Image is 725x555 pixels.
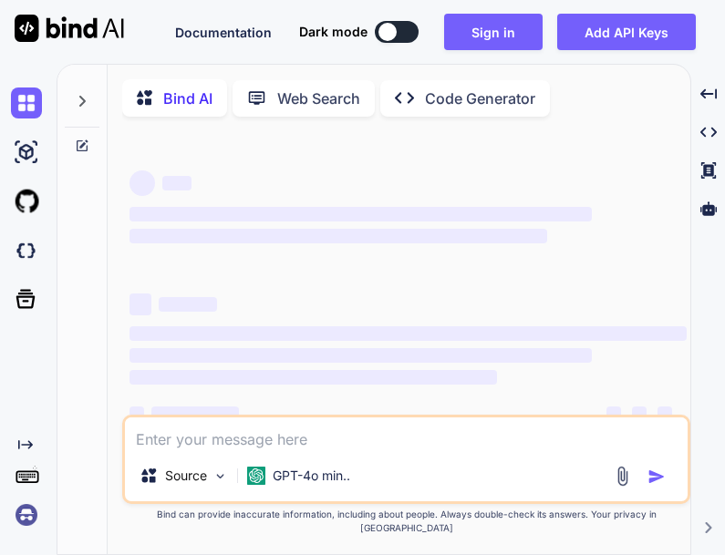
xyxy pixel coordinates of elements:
img: GPT-4o mini [247,467,265,485]
span: ‌ [129,370,497,385]
p: Bind AI [163,87,212,109]
span: ‌ [129,170,155,196]
p: Bind can provide inaccurate information, including about people. Always double-check its answers.... [122,508,690,535]
span: ‌ [632,406,647,421]
img: signin [11,499,42,530]
img: chat [11,87,42,118]
p: Code Generator [425,87,535,109]
button: Sign in [444,14,543,50]
img: Pick Models [212,468,228,484]
span: Documentation [175,25,272,40]
p: Source [165,467,207,485]
img: githubLight [11,186,42,217]
span: ‌ [151,406,239,421]
span: ‌ [129,326,687,341]
span: ‌ [658,406,672,421]
img: icon [647,468,666,486]
span: ‌ [129,348,592,363]
p: GPT-4o min.. [273,467,350,485]
button: Add API Keys [557,14,696,50]
img: ai-studio [11,137,42,168]
img: Bind AI [15,15,124,42]
img: attachment [612,466,633,487]
span: ‌ [129,406,144,421]
span: ‌ [129,207,592,221]
span: ‌ [129,293,151,315]
img: darkCloudIdeIcon [11,235,42,266]
button: Documentation [175,23,272,42]
span: ‌ [129,229,547,243]
span: ‌ [159,297,217,312]
span: ‌ [606,406,621,421]
span: Dark mode [299,23,368,41]
p: Web Search [277,87,360,109]
span: ‌ [162,176,192,190]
